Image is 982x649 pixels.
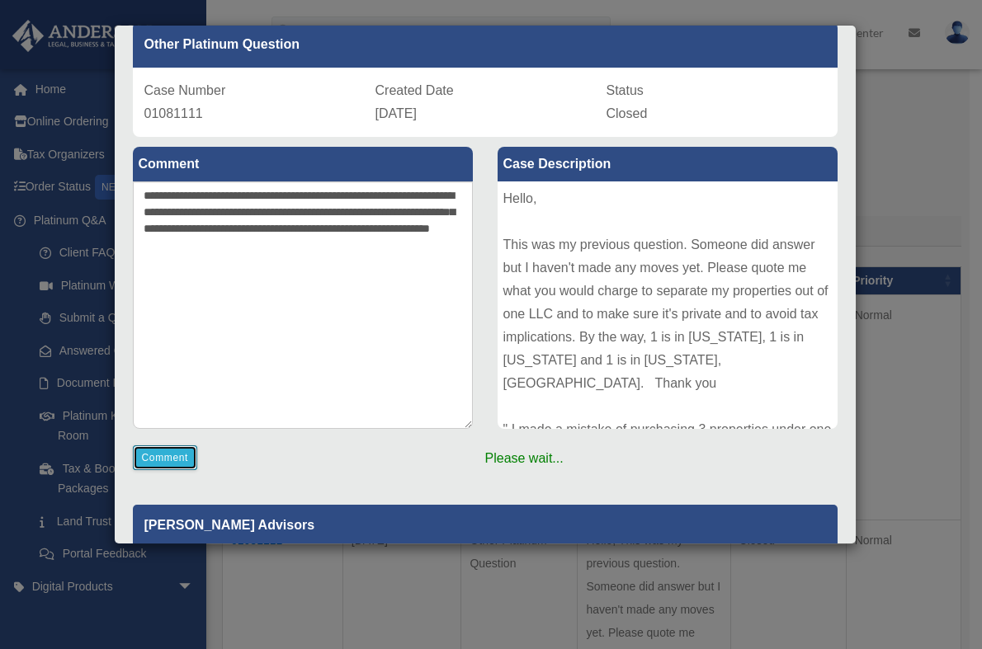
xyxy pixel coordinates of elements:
span: Closed [607,106,648,120]
span: 01081111 [144,106,203,120]
span: Created Date [375,83,454,97]
div: Hello, This was my previous question. Someone did answer but I haven't made any moves yet. Please... [498,181,838,429]
div: Other Platinum Question [133,21,838,68]
p: [PERSON_NAME] Advisors [133,505,838,545]
label: Case Description [498,147,838,181]
label: Comment [133,147,473,181]
span: Status [607,83,644,97]
span: Case Number [144,83,226,97]
span: [DATE] [375,106,417,120]
button: Comment [133,445,198,470]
